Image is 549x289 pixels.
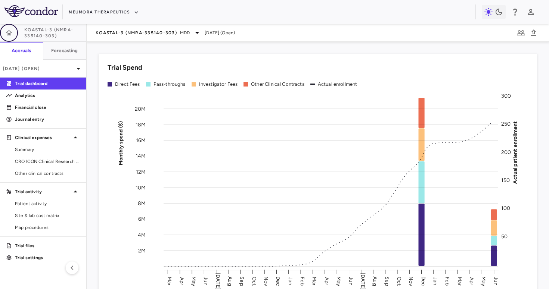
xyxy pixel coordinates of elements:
[263,276,269,286] text: Nov
[190,276,197,286] text: May
[136,184,146,191] tspan: 10M
[166,276,173,285] text: Mar
[372,276,378,286] text: Aug
[456,276,463,285] text: Mar
[335,276,342,286] text: May
[15,92,80,99] p: Analytics
[15,80,80,87] p: Trial dashboard
[480,276,487,286] text: May
[15,188,71,195] p: Trial activity
[96,30,177,36] span: KOASTAL-3 (NMRA-335140-303)
[15,146,80,153] span: Summary
[3,65,74,72] p: [DATE] (Open)
[205,29,235,36] span: [DATE] (Open)
[153,81,186,88] div: Pass-throughs
[15,134,71,141] p: Clinical expenses
[396,276,402,285] text: Oct
[24,27,86,39] span: KOASTAL-3 (NMRA-335140-303)
[227,276,233,286] text: Aug
[108,63,142,73] h6: Trial Spend
[501,93,511,99] tspan: 300
[275,276,281,286] text: Dec
[408,276,414,286] text: Nov
[501,205,510,211] tspan: 100
[15,104,80,111] p: Financial close
[251,81,304,88] div: Other Clinical Contracts
[15,254,80,261] p: Trial settings
[384,276,390,286] text: Sep
[138,247,146,254] tspan: 2M
[15,224,80,231] span: Map procedures
[501,177,510,183] tspan: 150
[199,81,238,88] div: Investigator Fees
[15,170,80,177] span: Other clinical contracts
[4,5,58,17] img: logo-full-SnFGN8VE.png
[501,121,511,127] tspan: 250
[136,121,146,128] tspan: 18M
[311,276,317,285] text: Mar
[348,277,354,285] text: Jun
[239,276,245,286] text: Sep
[444,276,450,285] text: Feb
[202,277,209,285] text: Jun
[179,277,185,285] text: Apr
[51,47,78,54] h6: Forecasting
[138,232,146,238] tspan: 4M
[299,276,305,285] text: Feb
[287,277,294,285] text: Jan
[420,276,427,286] text: Dec
[501,149,511,155] tspan: 200
[432,277,438,285] text: Jan
[318,81,357,88] div: Actual enrollment
[15,212,80,219] span: Site & lab cost matrix
[512,121,518,183] tspan: Actual patient enrollment
[118,121,124,165] tspan: Monthly spend ($)
[115,81,140,88] div: Direct Fees
[15,158,80,165] span: CRO ICON Clinical Research Limited
[136,137,146,144] tspan: 16M
[251,276,257,285] text: Oct
[493,277,499,285] text: Jun
[15,200,80,207] span: Patient activity
[180,29,190,36] span: MDD
[135,106,146,112] tspan: 20M
[468,277,475,285] text: Apr
[138,200,146,207] tspan: 8M
[136,153,146,159] tspan: 14M
[15,116,80,123] p: Journal entry
[69,6,139,18] button: Neumora Therapeutics
[138,216,146,222] tspan: 6M
[323,277,330,285] text: Apr
[501,233,508,239] tspan: 50
[136,169,146,175] tspan: 12M
[15,242,80,249] p: Trial files
[12,47,31,54] h6: Accruals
